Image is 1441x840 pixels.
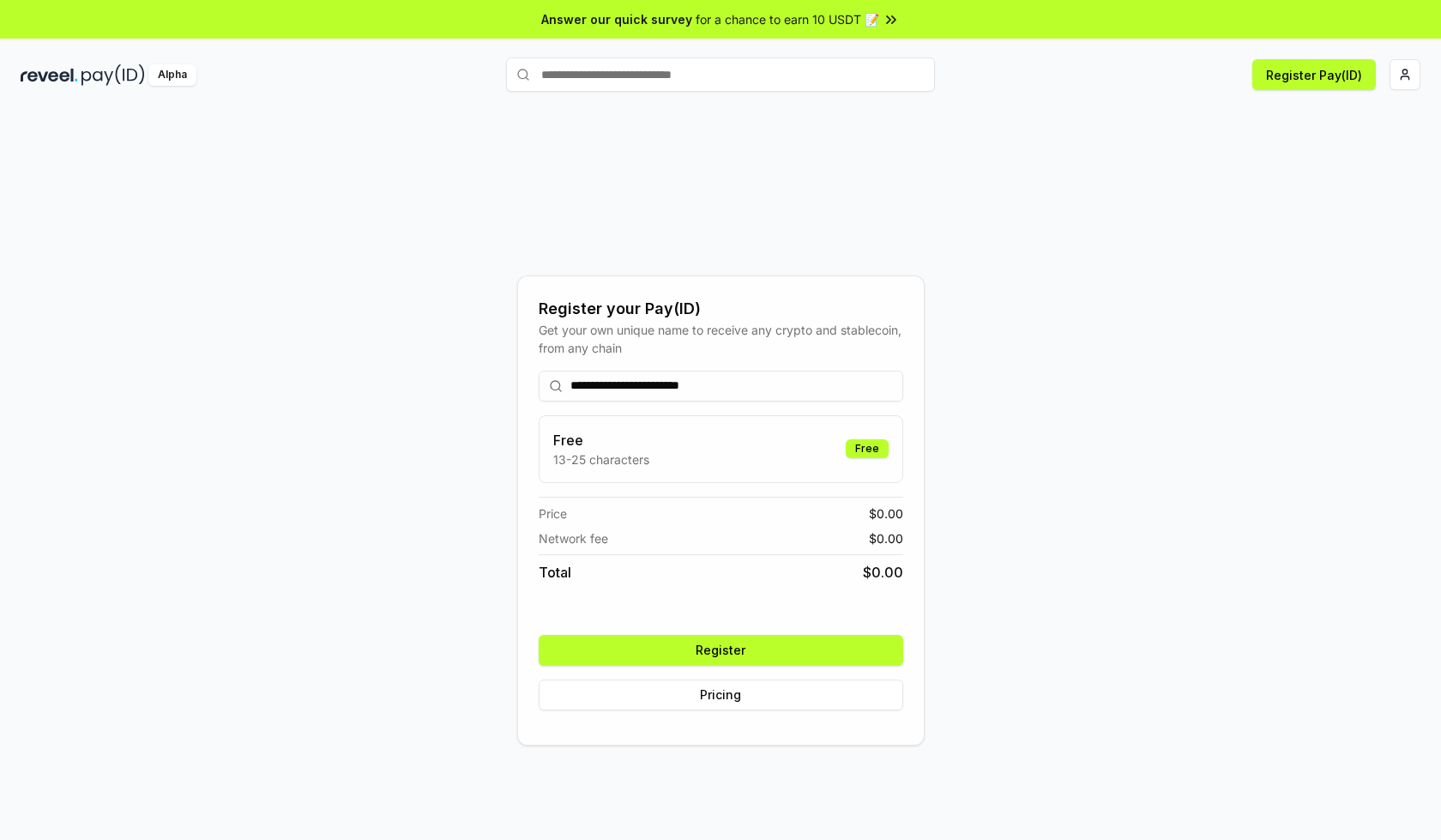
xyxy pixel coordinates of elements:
div: Alpha [148,64,196,86]
span: $ 0.00 [863,562,903,583]
div: Register your Pay(ID) [539,297,903,321]
span: Answer our quick survey [541,10,692,28]
span: Network fee [539,529,608,547]
span: $ 0.00 [869,505,903,523]
span: $ 0.00 [869,529,903,547]
div: Free [846,439,889,458]
button: Pricing [539,680,903,710]
p: 13-25 characters [553,450,649,468]
div: Get your own unique name to receive any crypto and stablecoin, from any chain [539,321,903,357]
span: for a chance to earn 10 USDT 📝 [696,10,879,28]
button: Register [539,635,903,666]
span: Total [539,562,571,583]
button: Register Pay(ID) [1252,59,1376,90]
h3: Free [553,430,649,450]
span: Price [539,505,567,523]
img: reveel_dark [21,64,78,86]
img: pay_id [81,64,145,86]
